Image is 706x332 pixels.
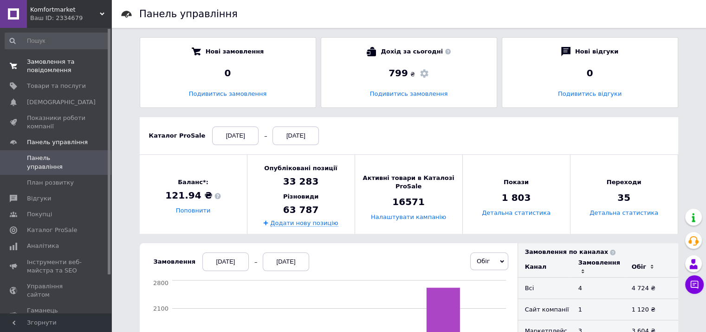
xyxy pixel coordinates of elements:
[27,226,77,234] span: Каталог ProSale
[410,70,415,79] span: ₴
[283,193,318,201] span: Різновиди
[149,132,206,140] div: Каталог ProSale
[139,8,238,20] h1: Панель управління
[30,14,111,22] div: Ваш ID: 2334679
[371,214,446,221] a: Налаштувати кампанію
[27,194,51,203] span: Відгуки
[617,192,630,205] span: 35
[512,66,668,80] div: 0
[589,210,658,217] a: Детальна статистика
[27,210,52,219] span: Покупці
[202,252,249,271] div: [DATE]
[264,164,337,173] span: Опубліковані позиції
[558,90,622,97] a: Подивитись відгуки
[518,299,571,320] td: Сайт компанії
[355,174,462,191] span: Активні товари в Каталозі ProSale
[263,252,309,271] div: [DATE]
[625,299,678,320] td: 1 120 ₴
[607,178,641,186] span: Переходи
[571,278,625,299] td: 4
[482,210,551,217] a: Детальна статистика
[27,138,88,146] span: Панель управління
[30,6,100,14] span: Komfortmarket
[5,33,110,49] input: Пошук
[389,67,408,79] span: 799
[27,258,86,275] span: Інструменти веб-майстра та SEO
[27,306,86,323] span: Гаманець компанії
[27,58,86,74] span: Замовлення та повідомлення
[504,178,529,186] span: Покази
[625,278,678,299] td: 4 724 ₴
[575,47,618,56] span: Нові відгуки
[153,305,168,312] tspan: 2100
[272,126,319,145] div: [DATE]
[176,207,211,214] a: Поповнити
[27,82,86,90] span: Товари та послуги
[27,242,59,250] span: Аналітика
[27,282,86,299] span: Управління сайтом
[149,66,306,80] div: 0
[518,278,571,299] td: Всi
[27,154,86,171] span: Панель управління
[153,279,168,286] tspan: 2800
[27,98,96,106] span: [DEMOGRAPHIC_DATA]
[165,189,220,202] span: 121.94 ₴
[578,259,620,267] div: Замовлення
[206,47,264,56] span: Нові замовлення
[381,47,450,56] span: Дохід за сьогодні
[370,90,448,97] a: Подивитись замовлення
[283,203,319,216] span: 63 787
[27,114,86,131] span: Показники роботи компанії
[165,178,220,186] span: Баланс*:
[571,299,625,320] td: 1
[154,258,195,266] div: Замовлення
[189,90,267,97] a: Подивитись замовлення
[212,126,259,145] div: [DATE]
[632,263,646,271] div: Обіг
[270,219,338,226] a: Додати нову позицію
[477,258,490,265] span: Обіг
[518,256,571,278] td: Канал
[525,248,678,256] div: Замовлення по каналах
[392,196,425,209] span: 16571
[685,275,704,294] button: Чат з покупцем
[27,179,74,187] span: План розвитку
[283,175,319,188] span: 33 283
[502,192,531,205] span: 1 803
